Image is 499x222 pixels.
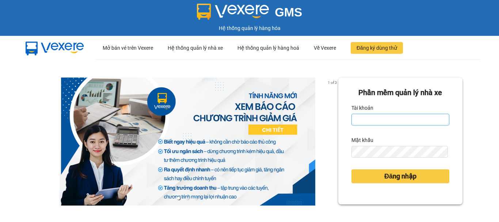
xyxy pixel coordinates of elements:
li: slide item 1 [177,197,180,200]
div: Hệ thống quản lý hàng hóa [2,24,497,32]
li: slide item 3 [195,197,198,200]
img: mbUUG5Q.png [18,36,91,60]
input: Mật khẩu [351,146,448,158]
a: GMS [197,11,302,17]
div: Về Vexere [314,36,336,60]
p: 1 of 3 [325,78,338,87]
button: Đăng ký dùng thử [351,42,403,54]
label: Tài khoản [351,102,373,114]
label: Mật khẩu [351,134,373,146]
div: Mở bán vé trên Vexere [103,36,153,60]
img: logo 2 [197,4,269,20]
div: Phần mềm quản lý nhà xe [351,87,449,98]
span: GMS [275,5,302,19]
button: Đăng nhập [351,169,449,183]
li: slide item 2 [186,197,189,200]
span: Đăng ký dùng thử [357,44,397,52]
button: next slide / item [328,78,338,206]
button: previous slide / item [37,78,47,206]
span: Đăng nhập [384,171,416,181]
div: Hệ thống quản lý hàng hoá [237,36,299,60]
input: Tài khoản [351,114,449,125]
div: Hệ thống quản lý nhà xe [168,36,223,60]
